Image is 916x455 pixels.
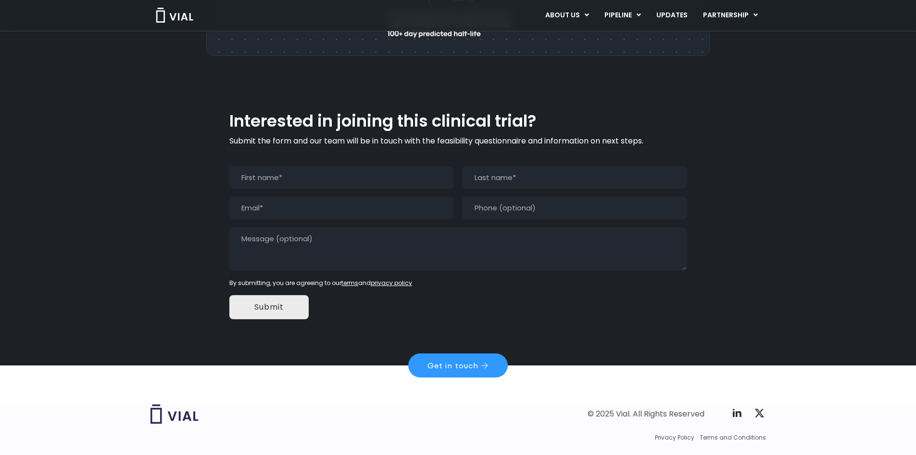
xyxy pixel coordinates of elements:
[341,279,358,287] a: terms
[463,196,687,220] input: Phone (optional)
[371,279,412,287] a: privacy policy
[700,433,766,442] a: Terms and Conditions
[151,404,199,424] img: Vial logo wih "Vial" spelled out
[695,7,765,24] a: PARTNERSHIPMenu Toggle
[229,279,687,287] div: By submitting, you are agreeing to our and
[597,7,648,24] a: PIPELINEMenu Toggle
[427,362,478,369] span: Get in touch
[655,433,694,442] a: Privacy Policy
[588,409,704,419] div: © 2025 Vial. All Rights Reserved
[229,135,687,147] p: Submit the form and our team will be in touch with the feasibility questionnaire and information ...
[408,353,508,377] a: Get in touch
[649,7,695,24] a: UPDATES
[463,166,687,189] input: Last name*
[229,295,309,319] input: Submit
[538,7,596,24] a: ABOUT USMenu Toggle
[229,112,687,130] h2: Interested in joining this clinical trial?
[155,8,194,23] img: Vial Logo
[229,166,453,189] input: First name*
[229,196,453,220] input: Email*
